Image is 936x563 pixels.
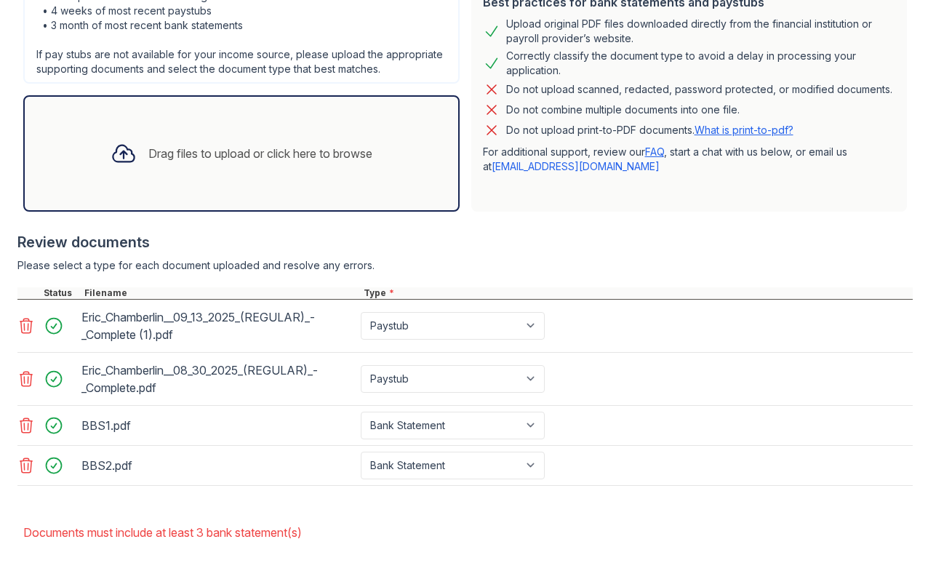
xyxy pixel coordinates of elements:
[148,145,372,162] div: Drag files to upload or click here to browse
[81,287,361,299] div: Filename
[695,124,793,136] a: What is print-to-pdf?
[17,258,913,273] div: Please select a type for each document uploaded and resolve any errors.
[81,414,355,437] div: BBS1.pdf
[81,359,355,399] div: Eric_Chamberlin__08_30_2025_(REGULAR)_-_Complete.pdf
[41,287,81,299] div: Status
[17,232,913,252] div: Review documents
[483,145,896,174] p: For additional support, review our , start a chat with us below, or email us at
[506,81,892,98] div: Do not upload scanned, redacted, password protected, or modified documents.
[645,145,664,158] a: FAQ
[506,123,793,137] p: Do not upload print-to-PDF documents.
[506,17,896,46] div: Upload original PDF files downloaded directly from the financial institution or payroll provider’...
[81,306,355,346] div: Eric_Chamberlin__09_13_2025_(REGULAR)_-_Complete (1).pdf
[361,287,913,299] div: Type
[23,518,913,547] li: Documents must include at least 3 bank statement(s)
[506,49,896,78] div: Correctly classify the document type to avoid a delay in processing your application.
[81,454,355,477] div: BBS2.pdf
[492,160,660,172] a: [EMAIL_ADDRESS][DOMAIN_NAME]
[506,101,740,119] div: Do not combine multiple documents into one file.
